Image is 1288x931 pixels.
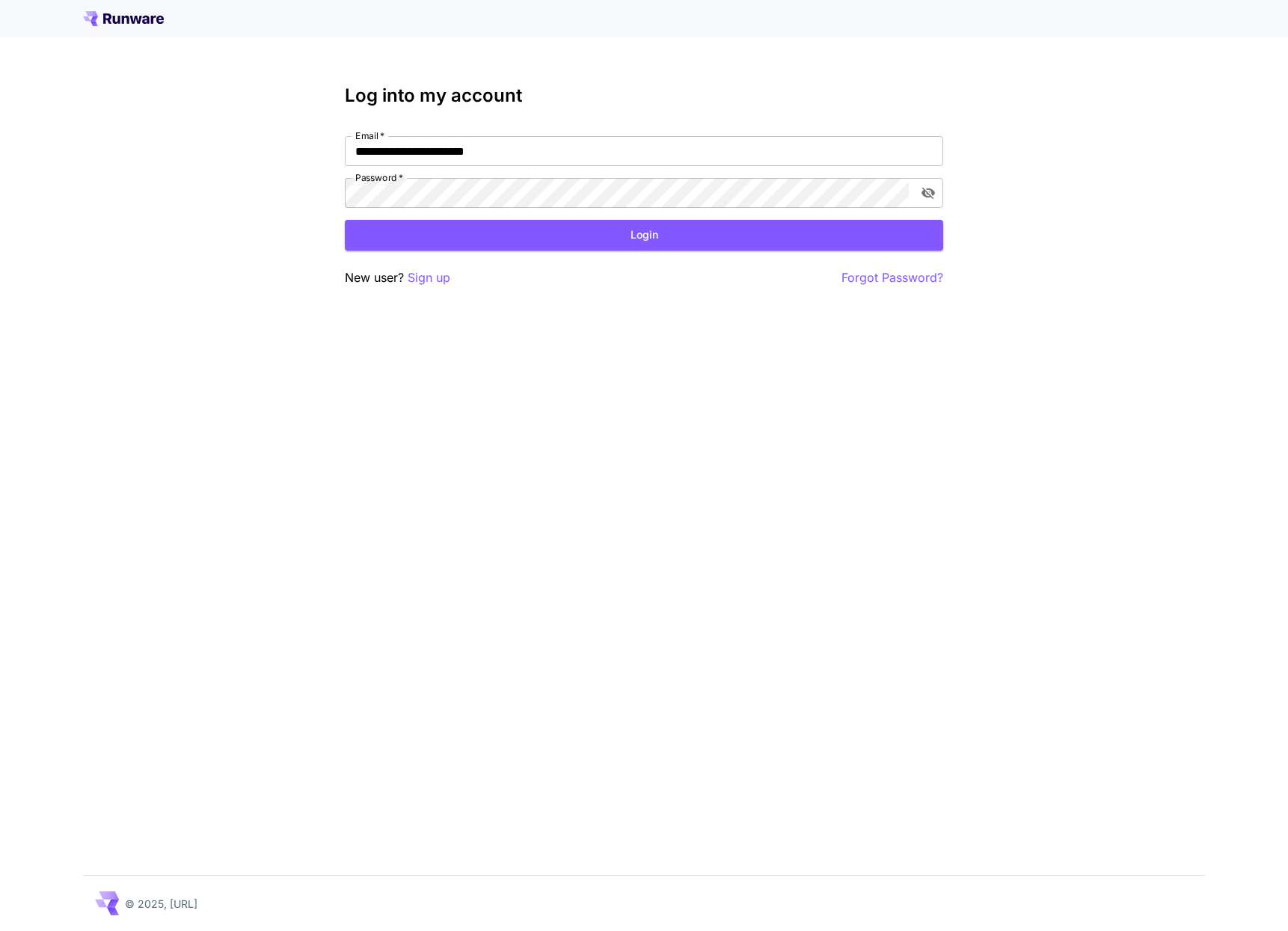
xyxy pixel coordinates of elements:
[355,129,384,142] label: Email
[345,220,943,251] button: Login
[355,171,403,184] label: Password
[915,179,942,206] button: toggle password visibility
[125,896,197,912] p: © 2025, [URL]
[345,268,450,287] p: New user?
[841,268,943,287] button: Forgot Password?
[408,268,450,287] button: Sign up
[345,85,943,106] h3: Log into my account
